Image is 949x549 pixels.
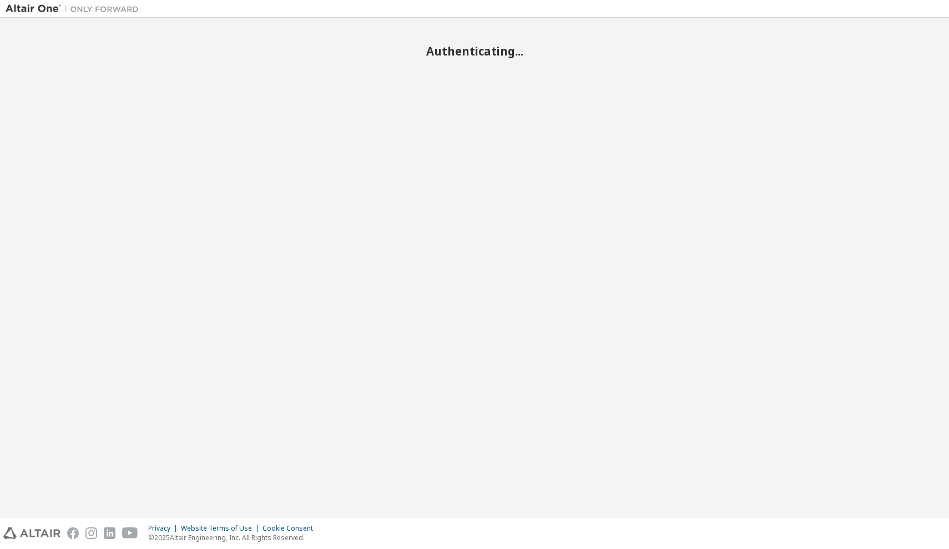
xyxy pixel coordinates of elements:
img: linkedin.svg [104,527,115,539]
div: Website Terms of Use [181,524,263,533]
img: altair_logo.svg [3,527,60,539]
img: youtube.svg [122,527,138,539]
div: Privacy [148,524,181,533]
h2: Authenticating... [6,44,943,58]
img: instagram.svg [85,527,97,539]
img: Altair One [6,3,144,14]
div: Cookie Consent [263,524,320,533]
p: © 2025 Altair Engineering, Inc. All Rights Reserved. [148,533,320,542]
img: facebook.svg [67,527,79,539]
